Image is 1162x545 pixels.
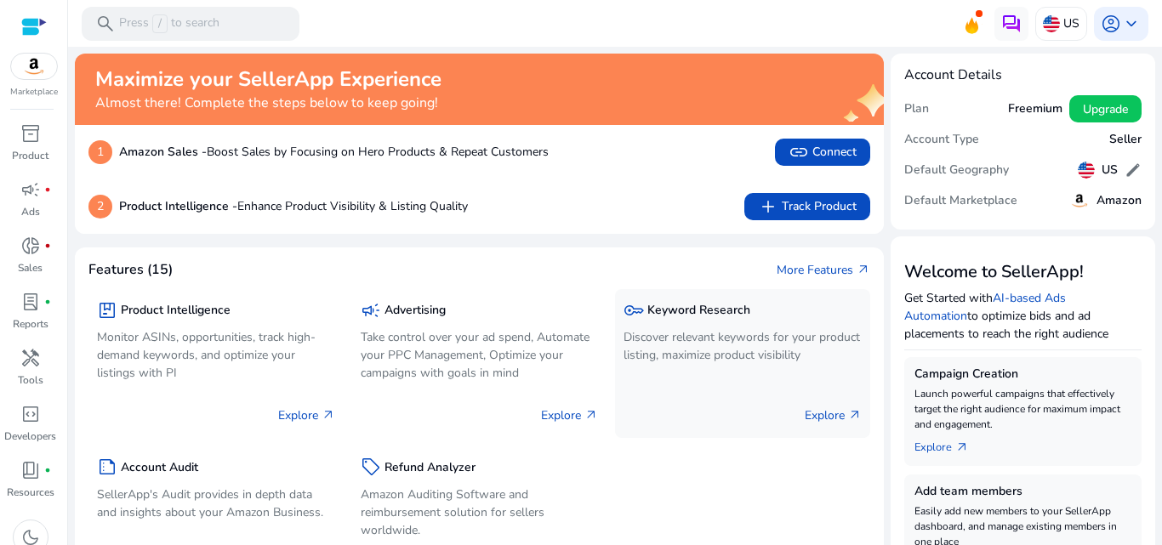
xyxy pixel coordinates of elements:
[1101,14,1121,34] span: account_circle
[1125,162,1142,179] span: edit
[904,102,929,116] h5: Plan
[20,460,41,480] span: book_4
[1102,163,1118,178] h5: US
[97,328,335,382] p: Monitor ASINs, opportunities, track high-demand keywords, and optimize your listings with PI
[789,142,857,162] span: Connect
[904,67,1142,83] h4: Account Details
[13,316,48,332] p: Reports
[97,485,335,521] p: SellerApp's Audit provides in depth data and insights about your Amazon Business.
[361,485,599,539] p: Amazon Auditing Software and reimbursement solution for sellers worldwide.
[361,457,381,477] span: sell
[121,304,231,318] h5: Product Intelligence
[361,328,599,382] p: Take control over your ad spend, Automate your PPC Management, Optimize your campaigns with goals...
[21,204,40,219] p: Ads
[10,86,58,99] p: Marketplace
[95,67,441,92] h2: Maximize your SellerApp Experience
[44,186,51,193] span: fiber_manual_record
[44,242,51,249] span: fiber_manual_record
[18,372,43,388] p: Tools
[541,406,598,424] p: Explore
[857,263,870,276] span: arrow_outward
[97,300,117,321] span: package
[1008,102,1062,116] h5: Freemium
[88,262,173,278] h4: Features (15)
[1078,162,1095,179] img: us.svg
[7,485,54,500] p: Resources
[384,461,476,475] h5: Refund Analyzer
[119,14,219,33] p: Press to search
[584,408,598,422] span: arrow_outward
[119,144,207,160] b: Amazon Sales -
[20,404,41,424] span: code_blocks
[904,194,1017,208] h5: Default Marketplace
[904,133,979,147] h5: Account Type
[4,429,56,444] p: Developers
[904,289,1142,343] p: Get Started with to optimize bids and ad placements to reach the right audience
[1063,9,1079,38] p: US
[119,198,237,214] b: Product Intelligence -
[904,262,1142,282] h3: Welcome to SellerApp!
[914,485,1132,499] h5: Add team members
[848,408,862,422] span: arrow_outward
[20,348,41,368] span: handyman
[95,14,116,34] span: search
[758,196,778,217] span: add
[904,290,1066,324] a: AI-based Ads Automation
[44,298,51,305] span: fiber_manual_record
[805,406,862,424] p: Explore
[88,140,112,164] p: 1
[624,328,862,364] p: Discover relevant keywords for your product listing, maximize product visibility
[119,143,549,161] p: Boost Sales by Focusing on Hero Products & Repeat Customers
[88,195,112,219] p: 2
[44,467,51,474] span: fiber_manual_record
[647,304,750,318] h5: Keyword Research
[1043,15,1060,32] img: us.svg
[1121,14,1142,34] span: keyboard_arrow_down
[1069,190,1090,211] img: amazon.svg
[20,292,41,312] span: lab_profile
[11,54,57,79] img: amazon.svg
[97,457,117,477] span: summarize
[12,148,48,163] p: Product
[775,139,870,166] button: linkConnect
[384,304,446,318] h5: Advertising
[152,14,168,33] span: /
[121,461,198,475] h5: Account Audit
[95,95,441,111] h4: Almost there! Complete the steps below to keep going!
[322,408,335,422] span: arrow_outward
[777,261,870,279] a: More Featuresarrow_outward
[1069,95,1142,122] button: Upgrade
[914,386,1132,432] p: Launch powerful campaigns that effectively target the right audience for maximum impact and engag...
[20,236,41,256] span: donut_small
[904,163,1009,178] h5: Default Geography
[914,432,983,456] a: Explorearrow_outward
[1096,194,1142,208] h5: Amazon
[1109,133,1142,147] h5: Seller
[278,406,335,424] p: Explore
[758,196,857,217] span: Track Product
[20,123,41,144] span: inventory_2
[914,367,1132,382] h5: Campaign Creation
[624,300,644,321] span: key
[20,179,41,200] span: campaign
[1083,100,1128,118] span: Upgrade
[955,440,969,454] span: arrow_outward
[119,197,468,215] p: Enhance Product Visibility & Listing Quality
[744,193,870,220] button: addTrack Product
[18,260,43,275] p: Sales
[789,142,809,162] span: link
[361,300,381,321] span: campaign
